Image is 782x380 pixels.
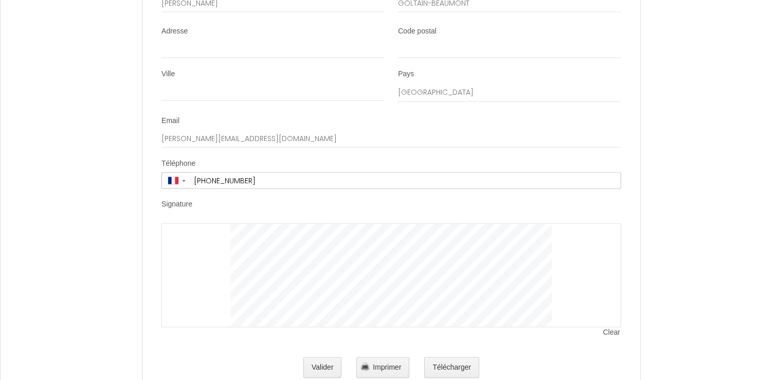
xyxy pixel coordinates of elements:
[161,116,179,126] label: Email
[161,199,192,210] label: Signature
[373,363,401,371] span: Imprimer
[398,69,414,79] label: Pays
[356,357,409,378] button: Imprimer
[161,26,188,37] label: Adresse
[424,357,479,378] button: Télécharger
[603,327,621,338] span: Clear
[181,179,187,183] span: ▼
[190,173,621,188] input: +33 6 12 34 56 78
[161,159,195,169] label: Téléphone
[303,357,342,378] button: Valider
[161,69,175,79] label: Ville
[398,26,437,37] label: Code postal
[361,362,369,371] img: printer.png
